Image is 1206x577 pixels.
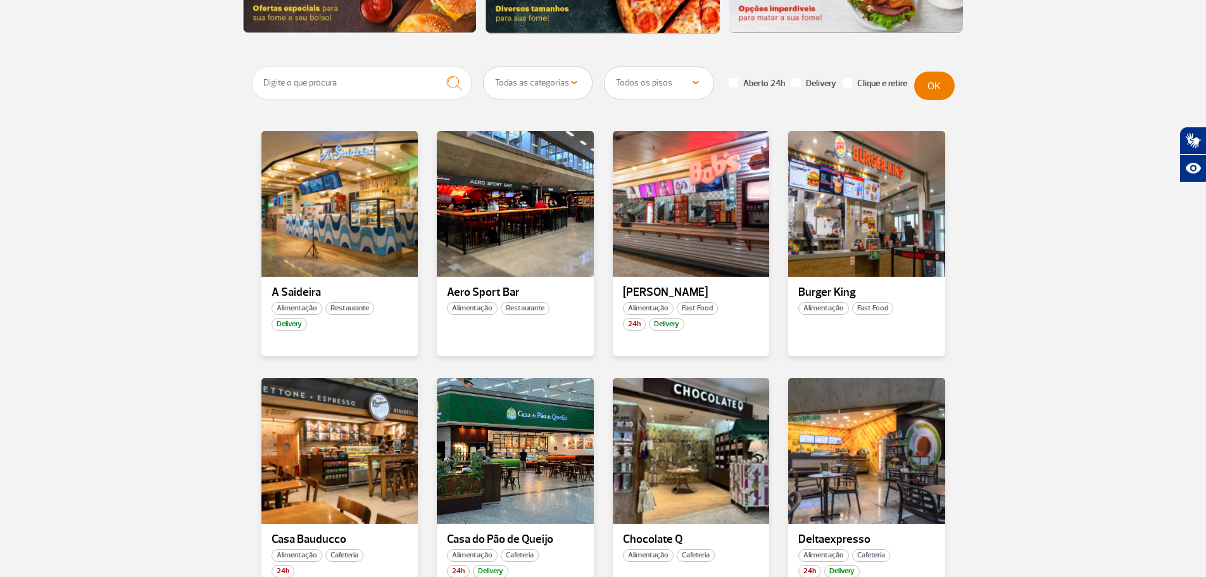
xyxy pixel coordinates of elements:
label: Clique e retire [843,78,907,89]
span: Alimentação [272,302,322,315]
span: Alimentação [272,549,322,562]
span: 24h [623,318,646,331]
p: Deltaexpresso [798,533,935,546]
button: Abrir recursos assistivos. [1179,155,1206,182]
p: Chocolate Q [623,533,760,546]
div: Plugin de acessibilidade da Hand Talk. [1179,127,1206,182]
span: Restaurante [501,302,550,315]
button: OK [914,72,955,100]
span: Alimentação [623,302,674,315]
span: Delivery [649,318,684,331]
input: Digite o que procura [252,67,472,99]
span: Cafeteria [677,549,715,562]
button: Abrir tradutor de língua de sinais. [1179,127,1206,155]
span: Restaurante [325,302,374,315]
p: Aero Sport Bar [447,286,584,299]
p: Casa do Pão de Queijo [447,533,584,546]
span: Cafeteria [501,549,539,562]
span: Alimentação [623,549,674,562]
span: Alimentação [798,549,849,562]
span: Fast Food [852,302,893,315]
p: Casa Bauducco [272,533,408,546]
span: Alimentação [447,302,498,315]
span: Alimentação [798,302,849,315]
span: Cafeteria [325,549,363,562]
span: Alimentação [447,549,498,562]
label: Delivery [791,78,836,89]
p: A Saideira [272,286,408,299]
span: Delivery [272,318,307,331]
span: Fast Food [677,302,718,315]
span: Cafeteria [852,549,890,562]
label: Aberto 24h [729,78,785,89]
p: [PERSON_NAME] [623,286,760,299]
p: Burger King [798,286,935,299]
